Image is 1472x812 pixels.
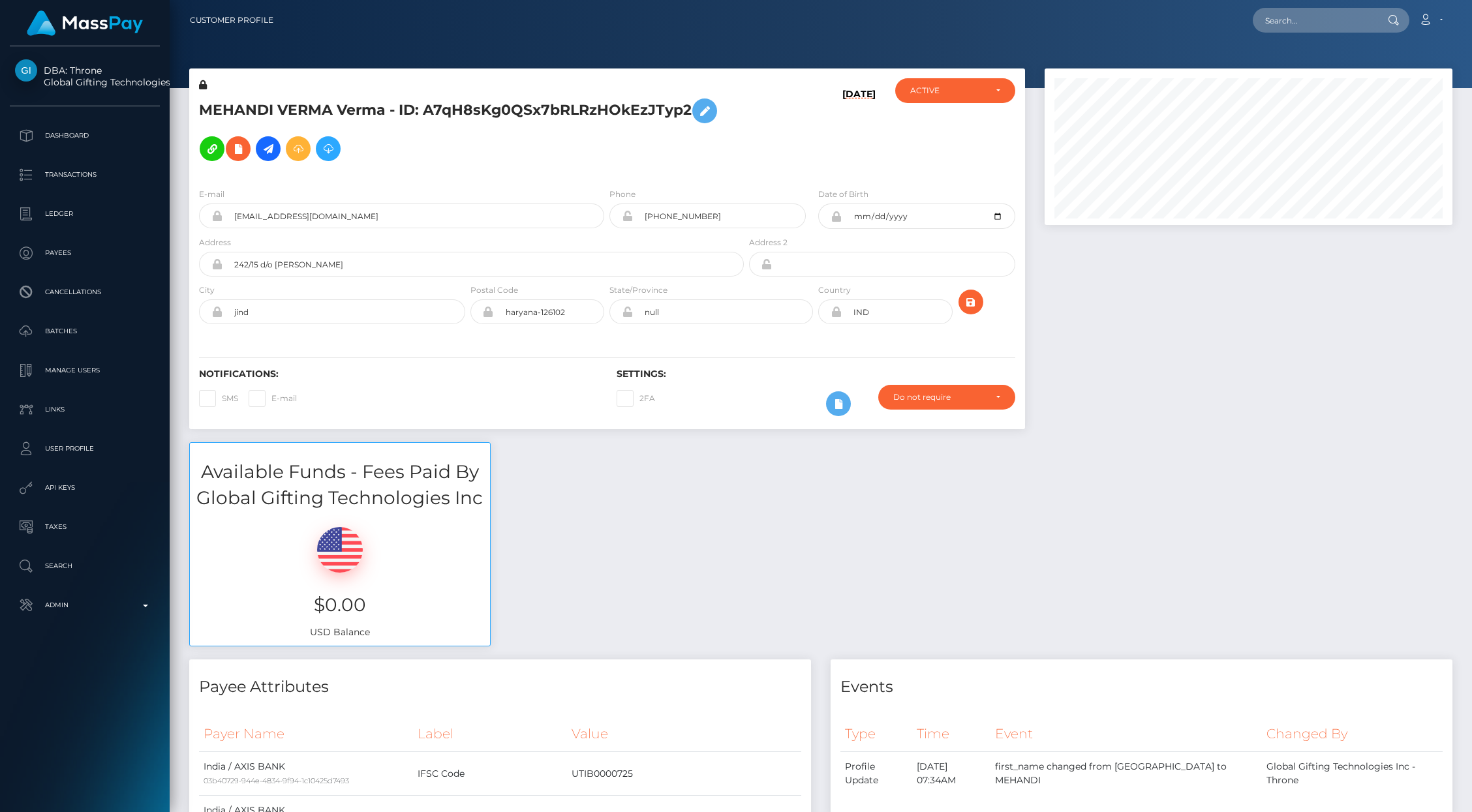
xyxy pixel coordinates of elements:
button: ACTIVE [895,78,1015,103]
h5: MEHANDI VERMA Verma - ID: A7qH8sKg0QSx7bRLRzHOkEzJTyp2 [199,92,737,168]
img: Global Gifting Technologies Inc [15,59,37,82]
label: E-mail [199,188,224,200]
label: Address 2 [749,237,788,248]
img: MassPay Logo [27,10,143,36]
div: Do not require [893,392,985,402]
label: State/Province [609,284,667,296]
h4: Payee Attributes [199,676,801,699]
label: Date of Birth [818,188,868,200]
label: Postal Code [470,284,518,296]
a: Taxes [10,511,160,543]
td: Profile Update [840,752,912,796]
a: Admin [10,589,160,622]
h3: Available Funds - Fees Paid By Global Gifting Technologies Inc [190,459,490,510]
p: Taxes [15,517,155,537]
a: Initiate Payout [256,136,281,161]
td: UTIB0000725 [567,752,801,796]
p: Dashboard [15,126,155,145]
label: Address [199,237,231,248]
th: Time [912,716,990,752]
a: Cancellations [10,276,160,308]
td: IFSC Code [413,752,567,796]
a: Batches [10,315,160,348]
div: ACTIVE [910,85,985,96]
th: Type [840,716,912,752]
label: Country [818,284,851,296]
p: API Keys [15,478,155,498]
td: Global Gifting Technologies Inc - Throne [1262,752,1443,796]
th: Event [990,716,1262,752]
h4: Events [840,676,1443,699]
a: Manage Users [10,354,160,387]
a: User Profile [10,432,160,465]
td: first_name changed from [GEOGRAPHIC_DATA] to MEHANDI [990,752,1262,796]
a: Customer Profile [190,7,273,34]
h6: [DATE] [842,89,876,172]
p: User Profile [15,439,155,459]
span: DBA: Throne Global Gifting Technologies Inc [10,65,160,88]
a: Transactions [10,158,160,191]
p: Payees [15,243,155,263]
p: Transactions [15,165,155,185]
label: City [199,284,215,296]
small: 03b40729-944e-4834-9f94-1c10425d7493 [204,776,349,785]
h3: $0.00 [200,592,480,618]
p: Admin [15,595,155,615]
p: Ledger [15,204,155,224]
label: SMS [199,390,238,407]
a: Payees [10,237,160,269]
th: Label [413,716,567,752]
div: USD Balance [190,511,490,646]
label: Phone [609,188,636,200]
th: Value [567,716,801,752]
td: [DATE] 07:34AM [912,752,990,796]
label: E-mail [249,390,297,407]
img: USD.png [317,527,363,573]
th: Changed By [1262,716,1443,752]
td: India / AXIS BANK [199,752,413,796]
a: Dashboard [10,119,160,152]
th: Payer Name [199,716,413,752]
a: API Keys [10,472,160,504]
p: Manage Users [15,361,155,380]
h6: Settings: [617,368,1015,380]
a: Ledger [10,198,160,230]
input: Search... [1253,8,1375,33]
h6: Notifications: [199,368,597,380]
a: Search [10,550,160,582]
p: Links [15,400,155,419]
p: Batches [15,322,155,341]
label: 2FA [617,390,655,407]
p: Cancellations [15,282,155,302]
a: Links [10,393,160,426]
button: Do not require [878,385,1015,410]
p: Search [15,556,155,576]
